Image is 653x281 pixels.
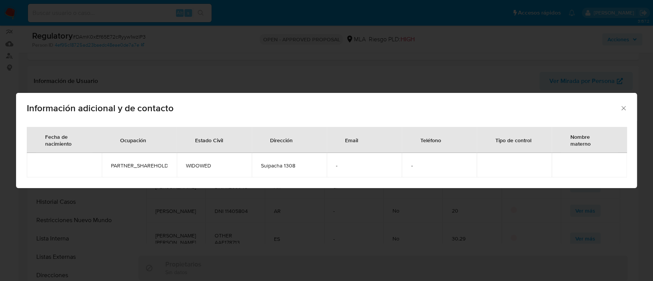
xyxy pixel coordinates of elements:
div: Email [336,131,367,149]
span: PARTNER_SHAREHOLDER [111,162,168,169]
div: Ocupación [111,131,155,149]
span: WIDOWED [186,162,243,169]
div: Teléfono [411,131,450,149]
span: - [411,162,467,169]
span: - [336,162,392,169]
span: Suipacha 1308 [261,162,318,169]
div: Nombre materno [561,127,617,153]
button: Cerrar [620,104,627,111]
div: Tipo de control [486,131,540,149]
div: Fecha de nacimiento [36,127,93,153]
div: Dirección [261,131,302,149]
div: Estado Civil [186,131,232,149]
span: Información adicional y de contacto [27,104,620,113]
